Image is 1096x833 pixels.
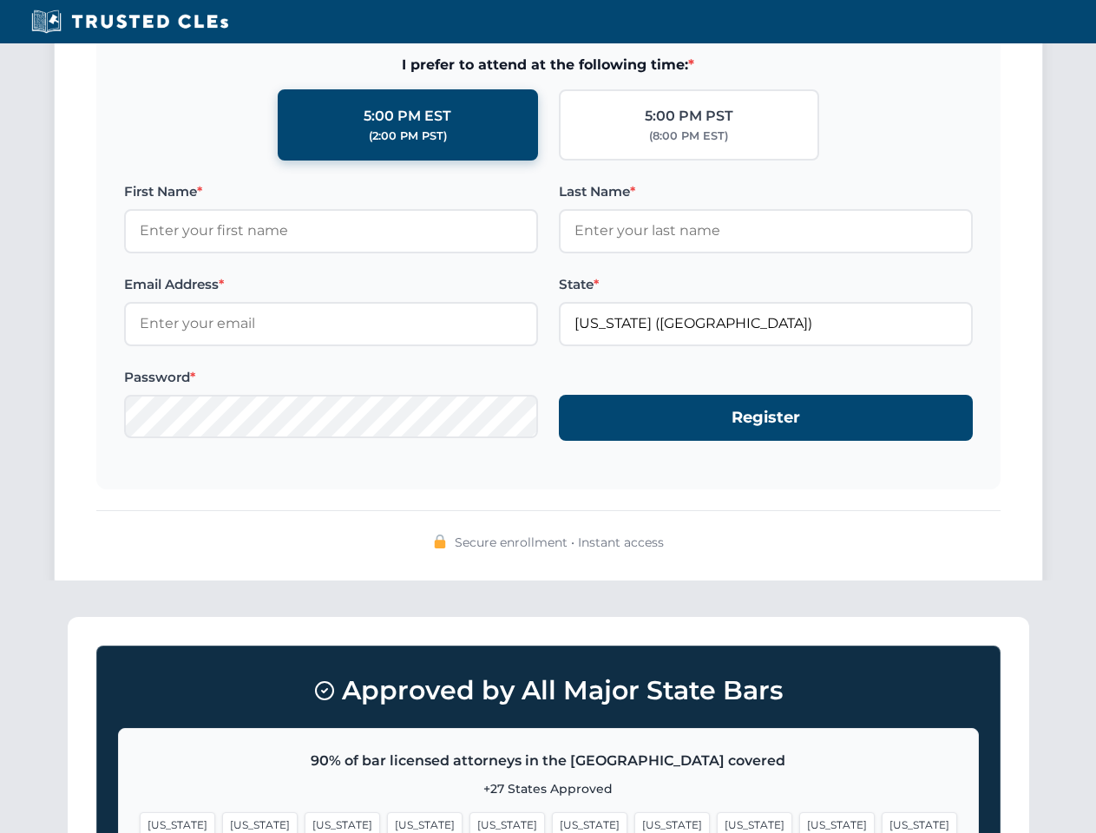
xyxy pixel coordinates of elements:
[140,779,957,798] p: +27 States Approved
[645,105,733,128] div: 5:00 PM PST
[369,128,447,145] div: (2:00 PM PST)
[455,533,664,552] span: Secure enrollment • Instant access
[559,395,973,441] button: Register
[364,105,451,128] div: 5:00 PM EST
[124,302,538,345] input: Enter your email
[559,302,973,345] input: Florida (FL)
[124,367,538,388] label: Password
[124,209,538,253] input: Enter your first name
[559,274,973,295] label: State
[433,535,447,548] img: 🔒
[559,209,973,253] input: Enter your last name
[118,667,979,714] h3: Approved by All Major State Bars
[140,750,957,772] p: 90% of bar licensed attorneys in the [GEOGRAPHIC_DATA] covered
[124,274,538,295] label: Email Address
[124,181,538,202] label: First Name
[124,54,973,76] span: I prefer to attend at the following time:
[26,9,233,35] img: Trusted CLEs
[559,181,973,202] label: Last Name
[649,128,728,145] div: (8:00 PM EST)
